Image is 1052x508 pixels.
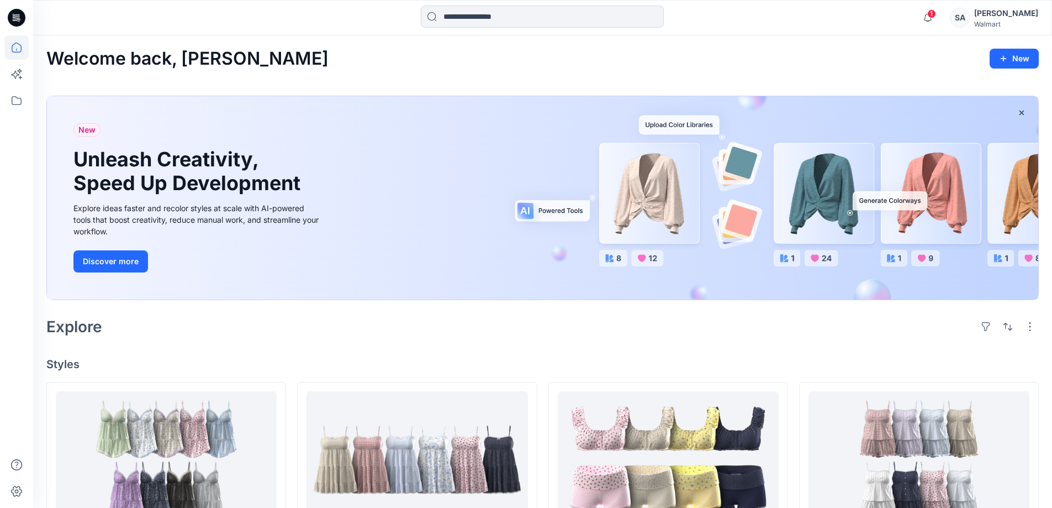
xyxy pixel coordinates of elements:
a: Discover more [73,250,322,273]
div: Explore ideas faster and recolor styles at scale with AI-powered tools that boost creativity, red... [73,202,322,237]
div: [PERSON_NAME] [974,7,1038,20]
button: Discover more [73,250,148,273]
h2: Welcome back, [PERSON_NAME] [46,49,329,69]
h2: Explore [46,318,102,336]
span: 1 [927,9,936,18]
button: New [990,49,1039,69]
span: New [78,123,96,137]
h1: Unleash Creativity, Speed Up Development [73,148,305,195]
h4: Styles [46,358,1039,371]
div: Walmart [974,20,1038,28]
div: SA [950,8,970,28]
